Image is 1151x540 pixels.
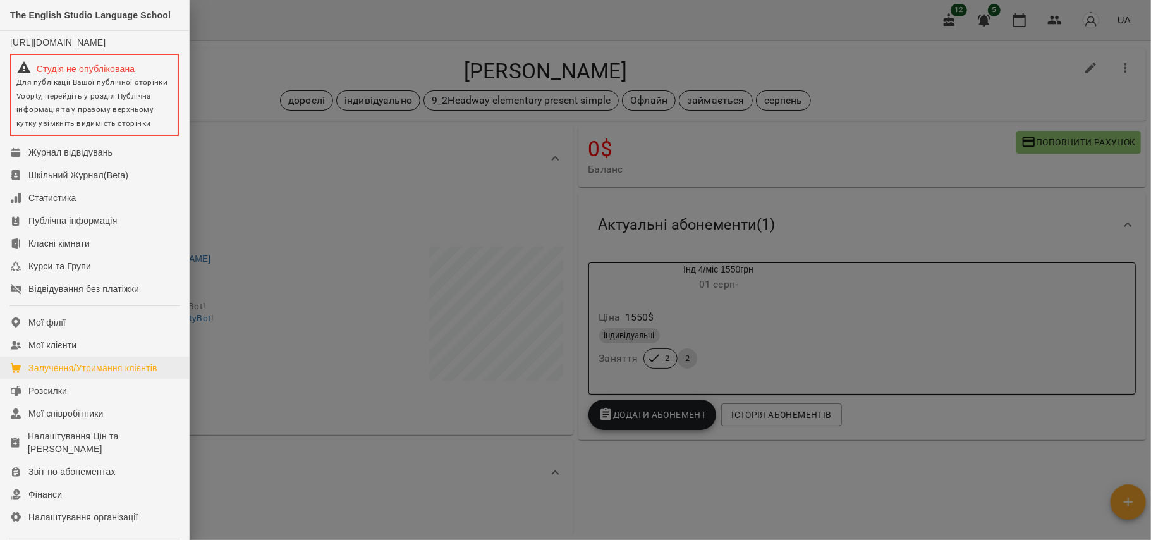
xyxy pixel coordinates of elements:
[28,511,138,524] div: Налаштування організації
[28,260,91,273] div: Курси та Групи
[10,10,171,20] span: The English Studio Language School
[10,37,106,47] a: [URL][DOMAIN_NAME]
[28,430,179,455] div: Налаштування Цін та [PERSON_NAME]
[28,283,139,295] div: Відвідування без платіжки
[28,407,104,420] div: Мої співробітники
[28,384,67,397] div: Розсилки
[28,237,90,250] div: Класні кімнати
[28,488,62,501] div: Фінанси
[28,192,76,204] div: Статистика
[28,339,76,352] div: Мої клієнти
[16,60,173,75] div: Студія не опублікована
[28,169,128,181] div: Шкільний Журнал(Beta)
[28,214,117,227] div: Публічна інформація
[28,146,113,159] div: Журнал відвідувань
[16,78,167,128] span: Для публікації Вашої публічної сторінки Voopty, перейдіть у розділ Публічна інформація та у право...
[28,465,116,478] div: Звіт по абонементах
[28,362,157,374] div: Залучення/Утримання клієнтів
[28,316,66,329] div: Мої філії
